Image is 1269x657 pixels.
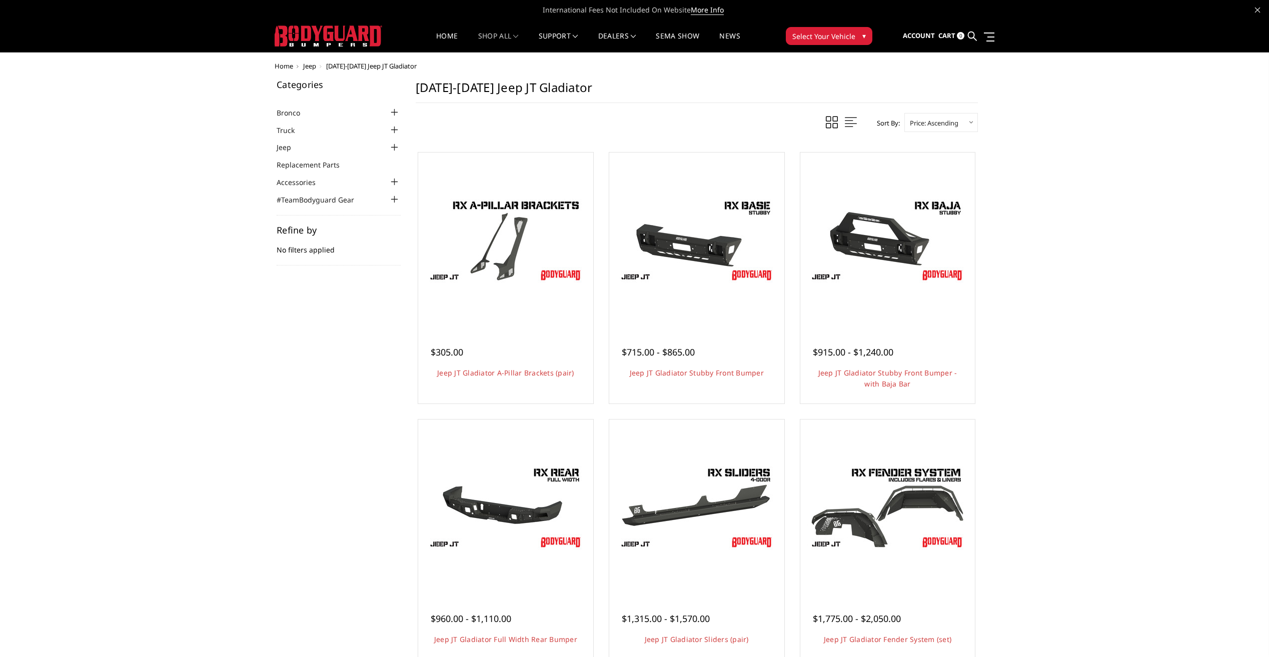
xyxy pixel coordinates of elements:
a: Dealers [598,32,636,52]
a: shop all [478,32,519,52]
a: Jeep JT Gladiator Full Width Rear Bumper Jeep JT Gladiator Full Width Rear Bumper [421,422,591,592]
a: Home [436,32,458,52]
span: Account [903,31,935,40]
span: $915.00 - $1,240.00 [813,346,893,358]
button: Select Your Vehicle [786,27,872,45]
a: #TeamBodyguard Gear [277,194,367,205]
a: Jeep [303,61,316,70]
a: Jeep JT Gladiator A-Pillar Brackets (pair) Jeep JT Gladiator A-Pillar Brackets (pair) [421,155,591,325]
a: More Info [691,5,724,15]
a: Jeep JT Gladiator Sliders (pair) Jeep JT Gladiator Sliders (pair) [612,422,782,592]
a: Jeep JT Gladiator Stubby Front Bumper - with Baja Bar Jeep JT Gladiator Stubby Front Bumper - wit... [803,155,973,325]
span: ▾ [862,30,866,41]
img: Jeep JT Gladiator Stubby Front Bumper [617,195,777,285]
a: Jeep JT Gladiator Fender System (set) [824,634,951,644]
a: Jeep JT Gladiator Full Width Rear Bumper [434,634,577,644]
a: Bronco [277,107,313,118]
span: Cart [938,31,955,40]
a: Jeep JT Gladiator Stubby Front Bumper - with Baja Bar [818,368,957,388]
span: [DATE]-[DATE] Jeep JT Gladiator [326,61,417,70]
span: $1,315.00 - $1,570.00 [622,612,710,624]
span: $305.00 [431,346,463,358]
a: Home [275,61,293,70]
span: 0 [957,32,964,39]
h5: Categories [277,80,401,89]
span: $960.00 - $1,110.00 [431,612,511,624]
a: Jeep [277,142,304,152]
span: Select Your Vehicle [792,31,855,41]
span: $715.00 - $865.00 [622,346,695,358]
a: Replacement Parts [277,159,352,170]
a: Jeep JT Gladiator Stubby Front Bumper [612,155,782,325]
img: BODYGUARD BUMPERS [275,25,382,46]
span: $1,775.00 - $2,050.00 [813,612,901,624]
a: Jeep JT Gladiator Sliders (pair) [645,634,749,644]
a: Support [539,32,578,52]
a: News [719,32,740,52]
a: SEMA Show [656,32,699,52]
a: Truck [277,125,307,135]
h5: Refine by [277,225,401,234]
a: Jeep JT Gladiator Fender System (set) Jeep JT Gladiator Fender System (set) [803,422,973,592]
label: Sort By: [871,115,900,130]
a: Accessories [277,177,328,187]
a: Cart 0 [938,22,964,49]
a: Jeep JT Gladiator Stubby Front Bumper [630,368,764,377]
a: Jeep JT Gladiator A-Pillar Brackets (pair) [437,368,574,377]
div: No filters applied [277,225,401,265]
h1: [DATE]-[DATE] Jeep JT Gladiator [416,80,978,103]
a: Account [903,22,935,49]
